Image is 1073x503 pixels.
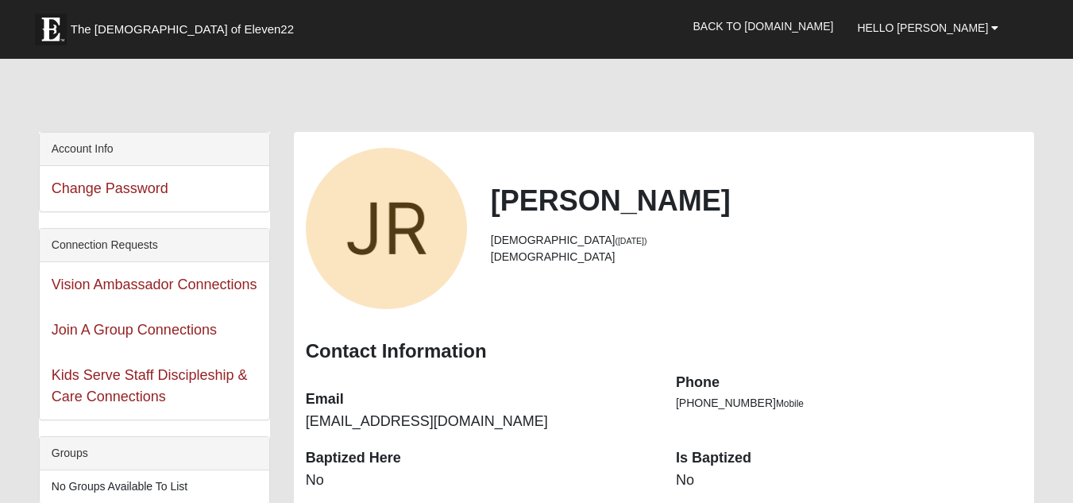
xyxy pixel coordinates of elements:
a: Change Password [52,180,168,196]
dd: No [306,470,652,491]
div: Connection Requests [40,229,269,262]
a: Back to [DOMAIN_NAME] [681,6,846,46]
dt: Is Baptized [676,448,1022,469]
a: Join A Group Connections [52,322,217,338]
a: View Fullsize Photo [306,148,467,309]
small: ([DATE]) [615,236,647,246]
div: Groups [40,437,269,470]
div: Account Info [40,133,269,166]
h3: Contact Information [306,340,1023,363]
li: [DEMOGRAPHIC_DATA] [491,249,1022,265]
a: Kids Serve Staff Discipleship & Care Connections [52,367,248,404]
h2: [PERSON_NAME] [491,184,1022,218]
a: The [DEMOGRAPHIC_DATA] of Eleven22 [27,6,345,45]
span: The [DEMOGRAPHIC_DATA] of Eleven22 [71,21,294,37]
span: Mobile [776,398,804,409]
li: No Groups Available To List [40,470,269,503]
span: Hello [PERSON_NAME] [857,21,988,34]
a: Hello [PERSON_NAME] [845,8,1010,48]
a: Vision Ambassador Connections [52,277,257,292]
dt: Baptized Here [306,448,652,469]
img: Eleven22 logo [35,14,67,45]
li: [DEMOGRAPHIC_DATA] [491,232,1022,249]
dd: [EMAIL_ADDRESS][DOMAIN_NAME] [306,412,652,432]
li: [PHONE_NUMBER] [676,395,1022,412]
dt: Phone [676,373,1022,393]
dt: Email [306,389,652,410]
dd: No [676,470,1022,491]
